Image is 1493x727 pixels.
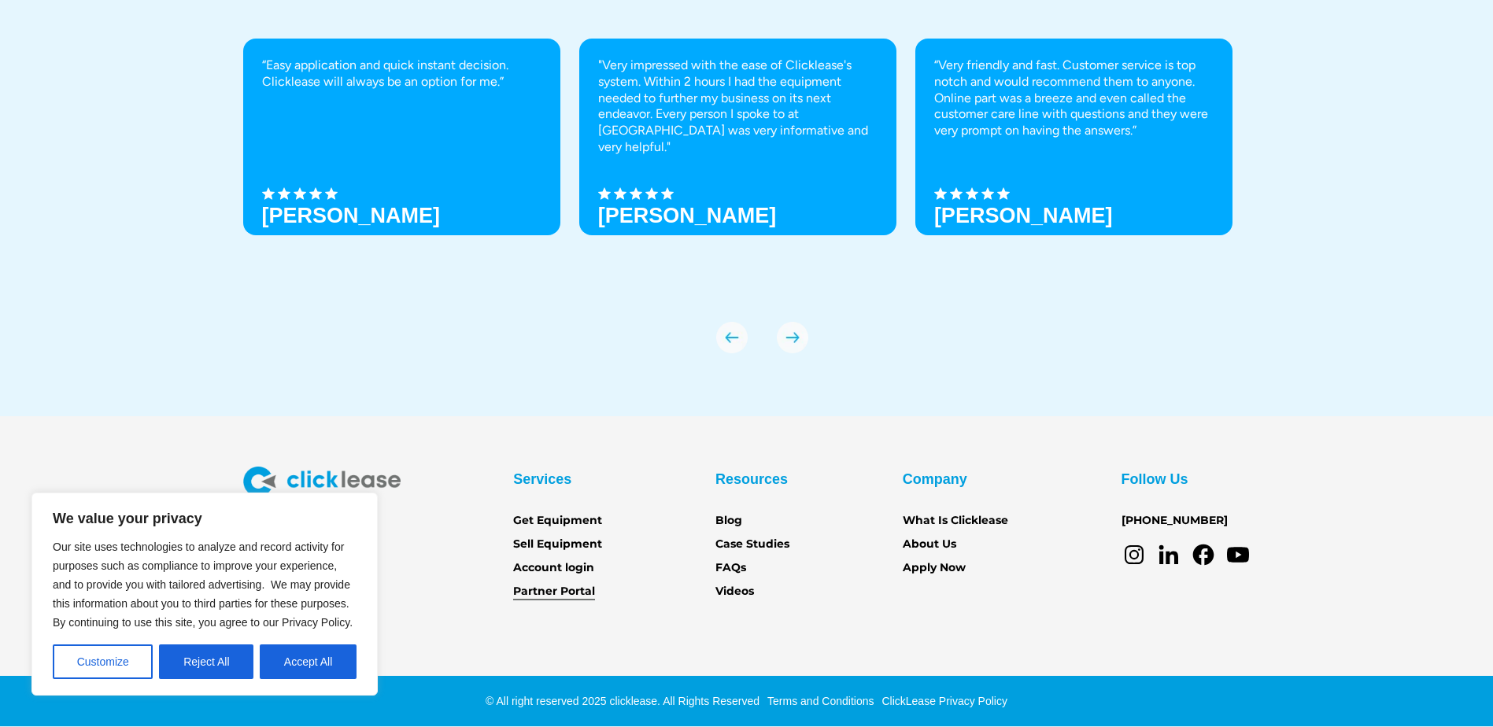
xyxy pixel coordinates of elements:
[715,512,742,530] a: Blog
[981,187,994,200] img: Black star icon
[903,467,967,492] div: Company
[950,187,963,200] img: Black star icon
[513,559,594,577] a: Account login
[513,467,571,492] div: Services
[1122,512,1228,530] a: [PHONE_NUMBER]
[53,541,353,629] span: Our site uses technologies to analyze and record activity for purposes such as compliance to impr...
[645,187,658,200] img: Black star icon
[715,536,789,553] a: Case Studies
[763,695,874,707] a: Terms and Conditions
[934,187,947,200] img: Black star icon
[934,57,1214,139] p: “Very friendly and fast. Customer service is top notch and would recommend them to anyone. Online...
[53,644,153,679] button: Customize
[777,322,808,353] img: arrow Icon
[903,512,1008,530] a: What Is Clicklease
[260,644,357,679] button: Accept All
[715,467,788,492] div: Resources
[934,204,1113,227] h3: [PERSON_NAME]
[513,536,602,553] a: Sell Equipment
[1122,467,1188,492] div: Follow Us
[716,322,748,353] div: previous slide
[598,187,611,200] img: Black star icon
[262,204,441,227] h3: [PERSON_NAME]
[777,322,808,353] div: next slide
[579,39,896,290] div: 2 of 8
[262,57,541,90] p: “Easy application and quick instant decision. Clicklease will always be an option for me.”
[966,187,978,200] img: Black star icon
[262,187,275,200] img: Black star icon
[243,467,401,496] img: Clicklease logo
[661,187,674,200] img: Black star icon
[513,512,602,530] a: Get Equipment
[716,322,748,353] img: arrow Icon
[243,39,560,290] div: 1 of 8
[325,187,338,200] img: Black star icon
[715,559,746,577] a: FAQs
[243,39,1251,353] div: carousel
[598,57,878,156] p: "Very impressed with the ease of Clicklease's system. Within 2 hours I had the equipment needed t...
[598,204,777,227] strong: [PERSON_NAME]
[715,583,754,600] a: Videos
[278,187,290,200] img: Black star icon
[53,509,357,528] p: We value your privacy
[309,187,322,200] img: Black star icon
[903,536,956,553] a: About Us
[878,695,1007,707] a: ClickLease Privacy Policy
[159,644,253,679] button: Reject All
[486,693,759,709] div: © All right reserved 2025 clicklease. All Rights Reserved
[903,559,966,577] a: Apply Now
[630,187,642,200] img: Black star icon
[513,583,595,600] a: Partner Portal
[294,187,306,200] img: Black star icon
[915,39,1232,290] div: 3 of 8
[997,187,1010,200] img: Black star icon
[614,187,626,200] img: Black star icon
[31,493,378,696] div: We value your privacy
